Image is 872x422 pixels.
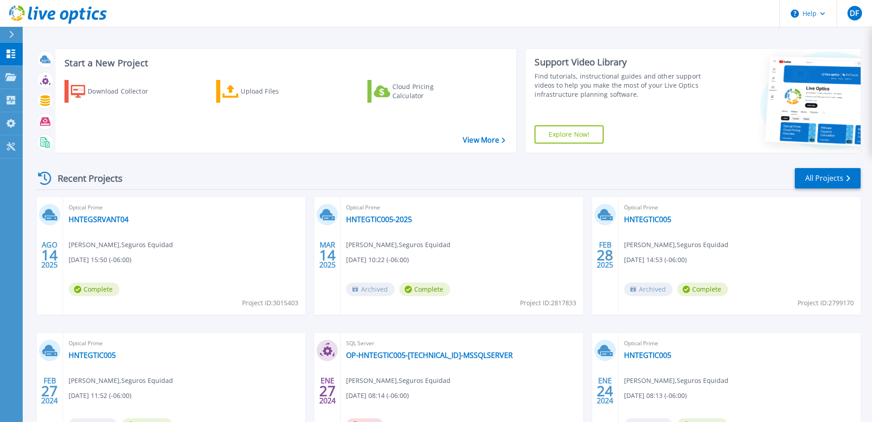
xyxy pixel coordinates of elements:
a: Explore Now! [535,125,604,144]
span: 27 [41,387,58,395]
span: Optical Prime [346,203,577,213]
div: ENE 2024 [596,374,614,407]
a: HNTEGTIC005-2025 [346,215,412,224]
span: Project ID: 2817833 [520,298,576,308]
span: [PERSON_NAME] , Seguros Equidad [346,376,451,386]
span: 27 [319,387,336,395]
span: [PERSON_NAME] , Seguros Equidad [69,376,173,386]
span: Project ID: 3015403 [242,298,298,308]
div: Recent Projects [35,167,135,189]
div: ENE 2024 [319,374,336,407]
a: HNTEGSRVANT04 [69,215,129,224]
div: FEB 2024 [41,374,58,407]
span: [DATE] 14:53 (-06:00) [624,255,687,265]
a: HNTEGTIC005 [624,215,671,224]
div: MAR 2025 [319,238,336,272]
span: Project ID: 2799170 [798,298,854,308]
span: SQL Server [346,338,577,348]
span: 14 [319,251,336,259]
span: Optical Prime [69,338,300,348]
div: Upload Files [241,82,313,100]
span: Complete [677,283,728,296]
span: Complete [399,283,450,296]
span: [PERSON_NAME] , Seguros Equidad [346,240,451,250]
a: Cloud Pricing Calculator [367,80,469,103]
a: Download Collector [64,80,166,103]
div: Cloud Pricing Calculator [392,82,465,100]
h3: Start a New Project [64,58,505,68]
a: HNTEGTIC005 [69,351,116,360]
div: Download Collector [88,82,160,100]
span: DF [850,10,859,17]
a: View More [463,136,505,144]
span: [DATE] 15:50 (-06:00) [69,255,131,265]
span: Complete [69,283,119,296]
span: [PERSON_NAME] , Seguros Equidad [624,240,728,250]
span: 24 [597,387,613,395]
span: [DATE] 08:14 (-06:00) [346,391,409,401]
span: [DATE] 10:22 (-06:00) [346,255,409,265]
div: Find tutorials, instructional guides and other support videos to help you make the most of your L... [535,72,705,99]
span: 28 [597,251,613,259]
a: OP-HNTEGTIC005-[TECHNICAL_ID]-MSSQLSERVER [346,351,513,360]
span: 14 [41,251,58,259]
a: HNTEGTIC005 [624,351,671,360]
div: FEB 2025 [596,238,614,272]
span: Optical Prime [624,203,855,213]
div: Support Video Library [535,56,705,68]
span: Archived [346,283,395,296]
span: [DATE] 08:13 (-06:00) [624,391,687,401]
span: [DATE] 11:52 (-06:00) [69,391,131,401]
span: [PERSON_NAME] , Seguros Equidad [69,240,173,250]
a: All Projects [795,168,861,189]
a: Upload Files [216,80,317,103]
span: Optical Prime [69,203,300,213]
span: Optical Prime [624,338,855,348]
span: Archived [624,283,673,296]
span: [PERSON_NAME] , Seguros Equidad [624,376,728,386]
div: AGO 2025 [41,238,58,272]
